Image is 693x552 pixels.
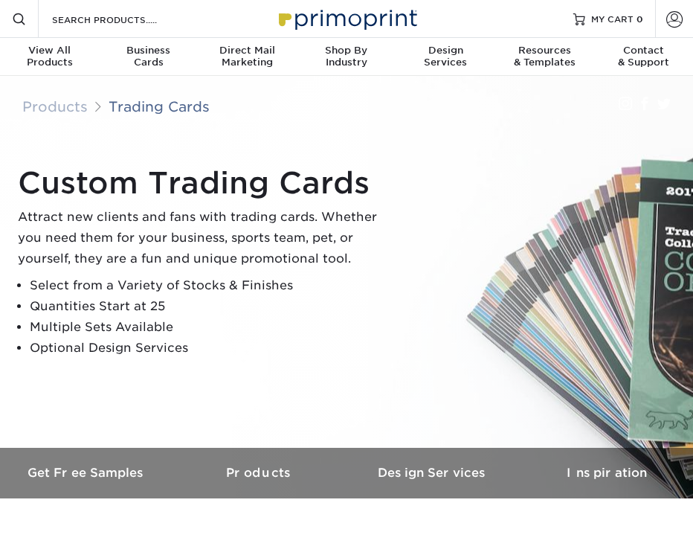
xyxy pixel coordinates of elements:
[594,45,693,57] span: Contact
[520,466,693,480] h3: Inspiration
[594,45,693,68] div: & Support
[22,98,88,115] a: Products
[198,45,297,57] span: Direct Mail
[297,45,396,68] div: Industry
[99,38,198,77] a: BusinessCards
[30,296,390,317] li: Quantities Start at 25
[272,2,421,34] img: Primoprint
[346,448,520,498] a: Design Services
[396,45,495,68] div: Services
[520,448,693,498] a: Inspiration
[396,38,495,77] a: DesignServices
[18,165,390,201] h1: Custom Trading Cards
[396,45,495,57] span: Design
[297,38,396,77] a: Shop ByIndustry
[30,338,390,359] li: Optional Design Services
[99,45,198,57] span: Business
[495,38,594,77] a: Resources& Templates
[591,13,634,25] span: MY CART
[594,38,693,77] a: Contact& Support
[198,45,297,68] div: Marketing
[297,45,396,57] span: Shop By
[30,317,390,338] li: Multiple Sets Available
[198,38,297,77] a: Direct MailMarketing
[109,98,210,115] a: Trading Cards
[173,466,346,480] h3: Products
[99,45,198,68] div: Cards
[495,45,594,57] span: Resources
[495,45,594,68] div: & Templates
[636,13,643,24] span: 0
[173,448,346,498] a: Products
[30,275,390,296] li: Select from a Variety of Stocks & Finishes
[51,10,196,28] input: SEARCH PRODUCTS.....
[346,466,520,480] h3: Design Services
[18,207,390,269] p: Attract new clients and fans with trading cards. Whether you need them for your business, sports ...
